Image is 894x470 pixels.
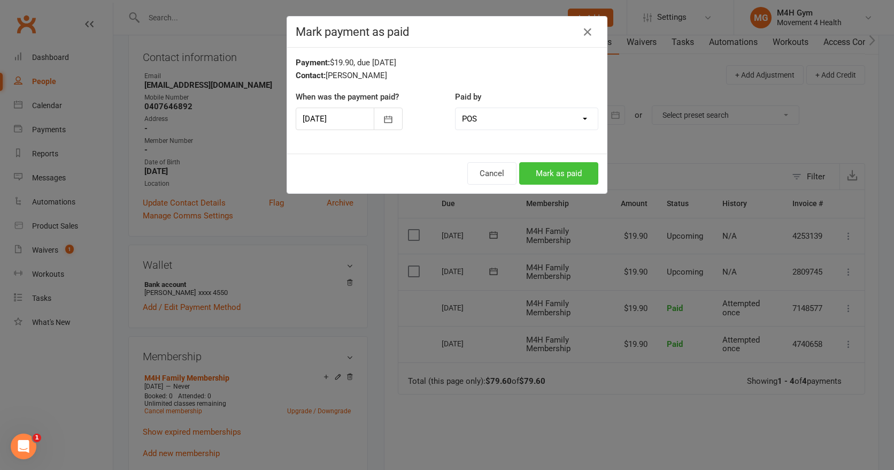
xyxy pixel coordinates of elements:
iframe: Intercom live chat [11,434,36,459]
h4: Mark payment as paid [296,25,598,39]
button: Close [579,24,596,41]
div: $19.90, due [DATE] [296,56,598,69]
button: Mark as paid [519,162,598,185]
button: Cancel [467,162,517,185]
label: When was the payment paid? [296,90,399,103]
strong: Contact: [296,71,326,80]
strong: Payment: [296,58,330,67]
span: 1 [33,434,41,442]
label: Paid by [455,90,481,103]
div: [PERSON_NAME] [296,69,598,82]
